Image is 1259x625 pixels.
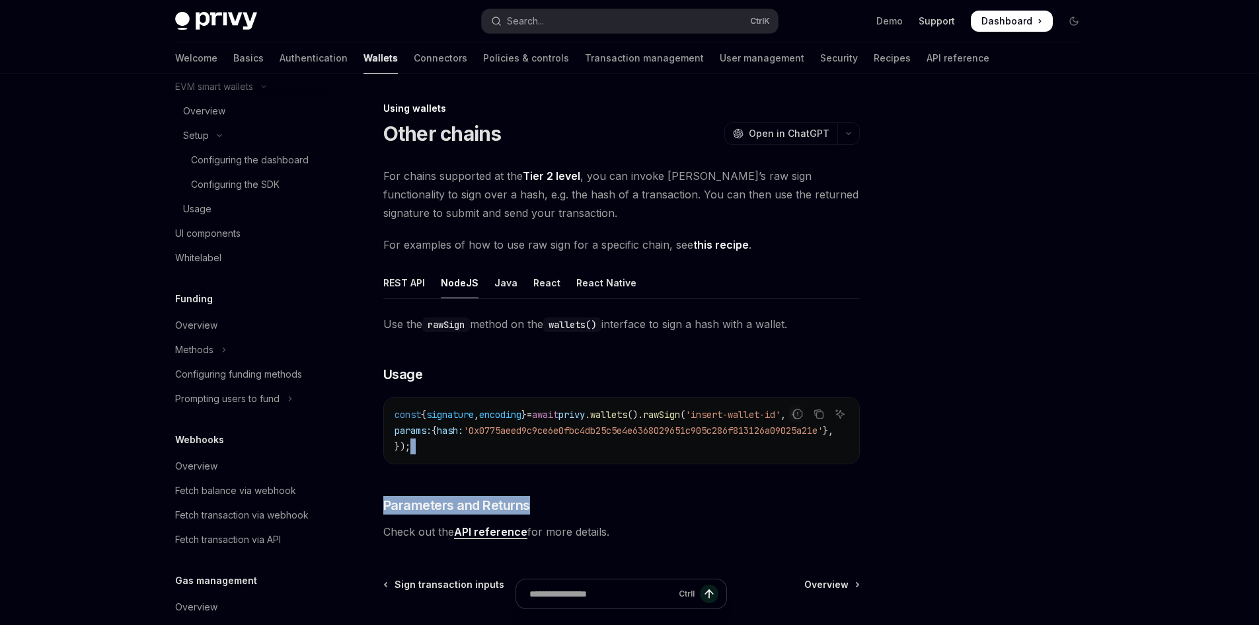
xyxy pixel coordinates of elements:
div: Fetch balance via webhook [175,483,296,499]
h5: Webhooks [175,432,224,448]
div: Methods [175,342,213,358]
a: Overview [165,454,334,478]
span: wallets [590,409,627,421]
span: params: [395,425,432,437]
a: Tier 2 level [523,169,580,183]
span: . [585,409,590,421]
div: Usage [183,201,211,217]
span: Ctrl K [750,16,770,26]
span: }, [823,425,833,437]
span: { [421,409,426,421]
a: Overview [165,313,334,337]
a: Configuring funding methods [165,362,334,386]
div: Prompting users to fund [175,391,280,407]
span: { [432,425,437,437]
a: Configuring the dashboard [165,148,334,172]
a: Welcome [175,42,217,74]
a: Wallets [363,42,398,74]
div: Overview [175,458,217,474]
span: '0x0775aeed9c9ce6e0fbc4db25c5e4e6368029651c905c286f813126a09025a21e' [463,425,823,437]
div: React Native [576,267,636,298]
a: Basics [233,42,264,74]
a: Fetch transaction via API [165,528,334,552]
a: API reference [927,42,989,74]
span: Usage [383,365,423,384]
span: (). [627,409,643,421]
button: Report incorrect code [789,405,806,423]
a: User management [720,42,804,74]
div: Overview [175,317,217,333]
span: Parameters and Returns [383,496,530,515]
a: Configuring the SDK [165,173,334,196]
span: , { [781,409,796,421]
a: Dashboard [971,11,1053,32]
span: Check out the for more details. [383,522,860,541]
span: Dashboard [981,15,1032,28]
div: REST API [383,267,425,298]
a: API reference [454,525,527,539]
span: privy [558,409,585,421]
h5: Gas management [175,573,257,589]
button: Copy the contents from the code block [810,405,827,423]
a: Fetch balance via webhook [165,479,334,503]
button: Ask AI [831,405,849,423]
span: encoding [479,409,521,421]
span: } [521,409,527,421]
a: Whitelabel [165,246,334,270]
span: For chains supported at the , you can invoke [PERSON_NAME]’s raw sign functionality to sign over ... [383,167,860,222]
a: Overview [165,595,334,619]
span: ( [680,409,685,421]
div: Java [494,267,517,298]
div: Using wallets [383,102,860,115]
input: Ask a question... [529,579,673,608]
a: Connectors [414,42,467,74]
a: Authentication [280,42,348,74]
div: Search... [507,13,544,29]
div: React [533,267,560,298]
span: 'insert-wallet-id' [685,409,781,421]
a: Overview [165,99,334,123]
div: Fetch transaction via API [175,532,281,548]
button: Send message [700,585,718,603]
div: UI components [175,226,241,241]
button: Toggle Setup section [165,124,334,147]
button: Open search [482,9,778,33]
a: Usage [165,197,334,221]
a: Transaction management [585,42,704,74]
div: Configuring funding methods [175,366,302,382]
button: Toggle dark mode [1063,11,1085,32]
code: wallets() [543,317,601,332]
a: Demo [876,15,903,28]
a: this recipe [693,238,749,252]
h5: Funding [175,291,213,307]
span: Use the method on the interface to sign a hash with a wallet. [383,315,860,333]
div: Configuring the SDK [191,177,280,192]
div: Overview [175,599,217,615]
img: dark logo [175,12,257,30]
div: Whitelabel [175,250,221,266]
div: Overview [183,103,225,119]
span: }); [395,440,410,452]
span: hash: [437,425,463,437]
div: Configuring the dashboard [191,152,309,168]
button: Toggle Prompting users to fund section [165,387,334,411]
a: Support [919,15,955,28]
button: Open in ChatGPT [724,122,837,145]
span: For examples of how to use raw sign for a specific chain, see . [383,235,860,254]
a: Policies & controls [483,42,569,74]
span: rawSign [643,409,680,421]
span: , [474,409,479,421]
a: Security [820,42,858,74]
span: Open in ChatGPT [749,127,829,140]
div: Setup [183,128,209,144]
span: await [532,409,558,421]
span: const [395,409,421,421]
span: signature [426,409,474,421]
span: = [527,409,532,421]
code: rawSign [422,317,470,332]
h1: Other chains [383,122,502,146]
div: Fetch transaction via webhook [175,507,309,523]
div: NodeJS [441,267,478,298]
a: UI components [165,222,334,245]
a: Fetch transaction via webhook [165,503,334,527]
